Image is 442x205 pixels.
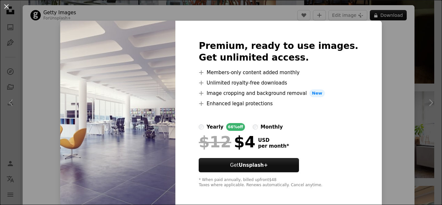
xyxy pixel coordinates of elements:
[199,69,358,76] li: Members-only content added monthly
[199,79,358,87] li: Unlimited royalty-free downloads
[206,123,223,131] div: yearly
[199,124,204,130] input: yearly66%off
[226,123,245,131] div: 66% off
[199,133,231,150] span: $12
[258,143,289,149] span: per month *
[239,162,268,168] strong: Unsplash+
[199,100,358,108] li: Enhanced legal protections
[260,123,283,131] div: monthly
[199,89,358,97] li: Image cropping and background removal
[253,124,258,130] input: monthly
[199,177,358,188] div: * When paid annually, billed upfront $48 Taxes where applicable. Renews automatically. Cancel any...
[199,158,299,172] button: GetUnsplash+
[258,137,289,143] span: USD
[199,133,255,150] div: $4
[309,89,325,97] span: New
[199,40,358,63] h2: Premium, ready to use images. Get unlimited access.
